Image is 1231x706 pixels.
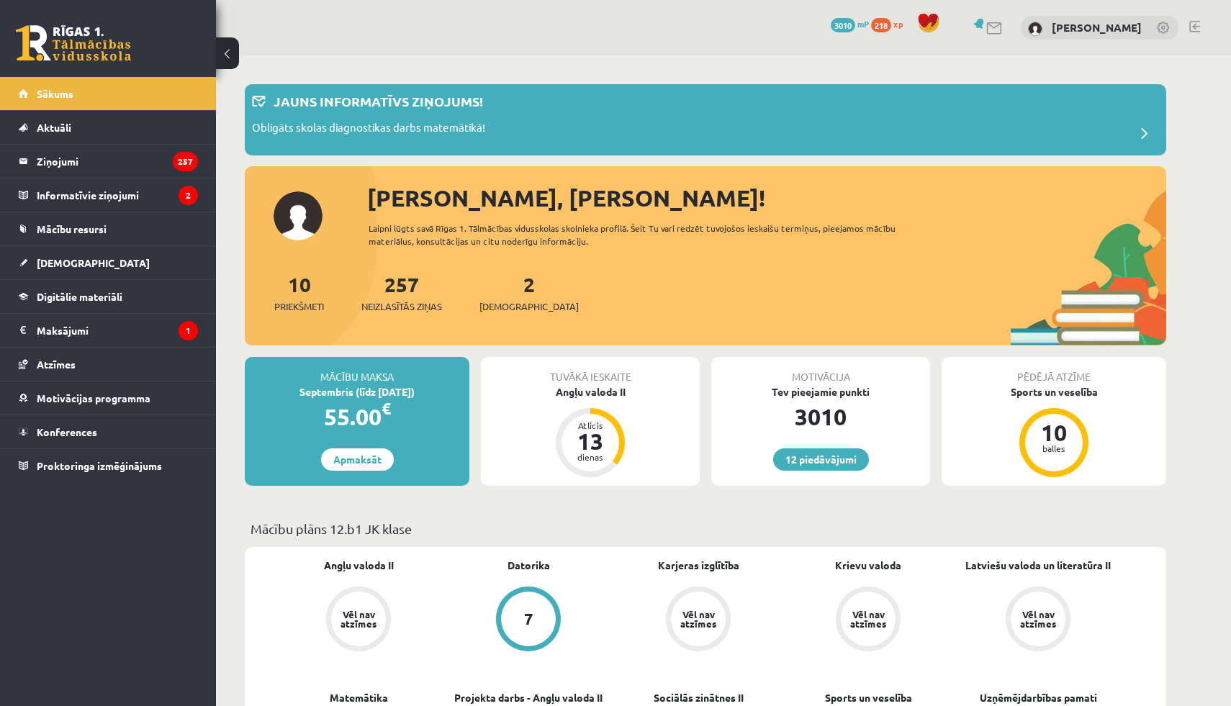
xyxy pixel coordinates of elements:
a: 12 piedāvājumi [773,448,869,471]
div: Vēl nav atzīmes [1018,610,1058,628]
a: Atzīmes [19,348,198,381]
a: Konferences [19,415,198,448]
span: mP [857,18,869,30]
a: Sports un veselība 10 balles [942,384,1166,479]
span: Sākums [37,87,73,100]
a: Vēl nav atzīmes [613,587,783,654]
a: 10Priekšmeti [274,271,324,314]
span: Proktoringa izmēģinājums [37,459,162,472]
i: 1 [179,321,198,340]
a: Krievu valoda [835,558,901,573]
span: Neizlasītās ziņas [361,299,442,314]
a: 2[DEMOGRAPHIC_DATA] [479,271,579,314]
a: Sākums [19,77,198,110]
div: balles [1032,444,1076,453]
p: Obligāts skolas diagnostikas darbs matemātikā! [252,119,485,140]
span: Priekšmeti [274,299,324,314]
a: Aktuāli [19,111,198,144]
div: 55.00 [245,399,469,434]
a: Vēl nav atzīmes [783,587,953,654]
a: Motivācijas programma [19,381,198,415]
a: Informatīvie ziņojumi2 [19,178,198,212]
div: [PERSON_NAME], [PERSON_NAME]! [367,181,1166,215]
a: Mācību resursi [19,212,198,245]
span: 218 [871,18,891,32]
p: Jauns informatīvs ziņojums! [274,91,483,111]
legend: Ziņojumi [37,145,198,178]
a: Angļu valoda II Atlicis 13 dienas [481,384,700,479]
a: Vēl nav atzīmes [953,587,1123,654]
img: Aļika Milena Gusarenko [1028,22,1042,36]
a: Jauns informatīvs ziņojums! Obligāts skolas diagnostikas darbs matemātikā! [252,91,1159,148]
span: Mācību resursi [37,222,107,235]
a: Datorika [508,558,550,573]
a: 218 xp [871,18,910,30]
div: Vēl nav atzīmes [848,610,888,628]
span: Aktuāli [37,121,71,134]
div: Laipni lūgts savā Rīgas 1. Tālmācības vidusskolas skolnieka profilā. Šeit Tu vari redzēt tuvojošo... [369,222,921,248]
div: 10 [1032,421,1076,444]
a: Digitālie materiāli [19,280,198,313]
span: Konferences [37,425,97,438]
a: Sociālās zinātnes II [654,690,744,705]
a: 7 [443,587,613,654]
div: dienas [569,453,612,461]
div: Pēdējā atzīme [942,357,1166,384]
a: Ziņojumi257 [19,145,198,178]
div: Sports un veselība [942,384,1166,399]
legend: Maksājumi [37,314,198,347]
div: Atlicis [569,421,612,430]
span: 3010 [831,18,855,32]
a: Maksājumi1 [19,314,198,347]
div: Vēl nav atzīmes [338,610,379,628]
a: Proktoringa izmēģinājums [19,449,198,482]
a: Vēl nav atzīmes [274,587,443,654]
a: Karjeras izglītība [658,558,739,573]
div: Motivācija [711,357,930,384]
div: 3010 [711,399,930,434]
a: Matemātika [330,690,388,705]
i: 257 [173,152,198,171]
div: Vēl nav atzīmes [678,610,718,628]
div: Septembris (līdz [DATE]) [245,384,469,399]
span: [DEMOGRAPHIC_DATA] [479,299,579,314]
a: 257Neizlasītās ziņas [361,271,442,314]
div: 13 [569,430,612,453]
legend: Informatīvie ziņojumi [37,178,198,212]
a: Rīgas 1. Tālmācības vidusskola [16,25,131,61]
div: Tuvākā ieskaite [481,357,700,384]
p: Mācību plāns 12.b1 JK klase [251,519,1160,538]
span: Motivācijas programma [37,392,150,404]
a: Sports un veselība [825,690,912,705]
span: € [382,398,391,419]
div: Tev pieejamie punkti [711,384,930,399]
a: Latviešu valoda un literatūra II [965,558,1111,573]
a: Projekta darbs - Angļu valoda II [454,690,603,705]
span: xp [893,18,903,30]
i: 2 [179,186,198,205]
a: [PERSON_NAME] [1052,20,1142,35]
a: Angļu valoda II [324,558,394,573]
a: [DEMOGRAPHIC_DATA] [19,246,198,279]
div: 7 [524,611,533,627]
span: Digitālie materiāli [37,290,122,303]
div: Angļu valoda II [481,384,700,399]
a: 3010 mP [831,18,869,30]
span: [DEMOGRAPHIC_DATA] [37,256,150,269]
a: Apmaksāt [321,448,394,471]
span: Atzīmes [37,358,76,371]
div: Mācību maksa [245,357,469,384]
